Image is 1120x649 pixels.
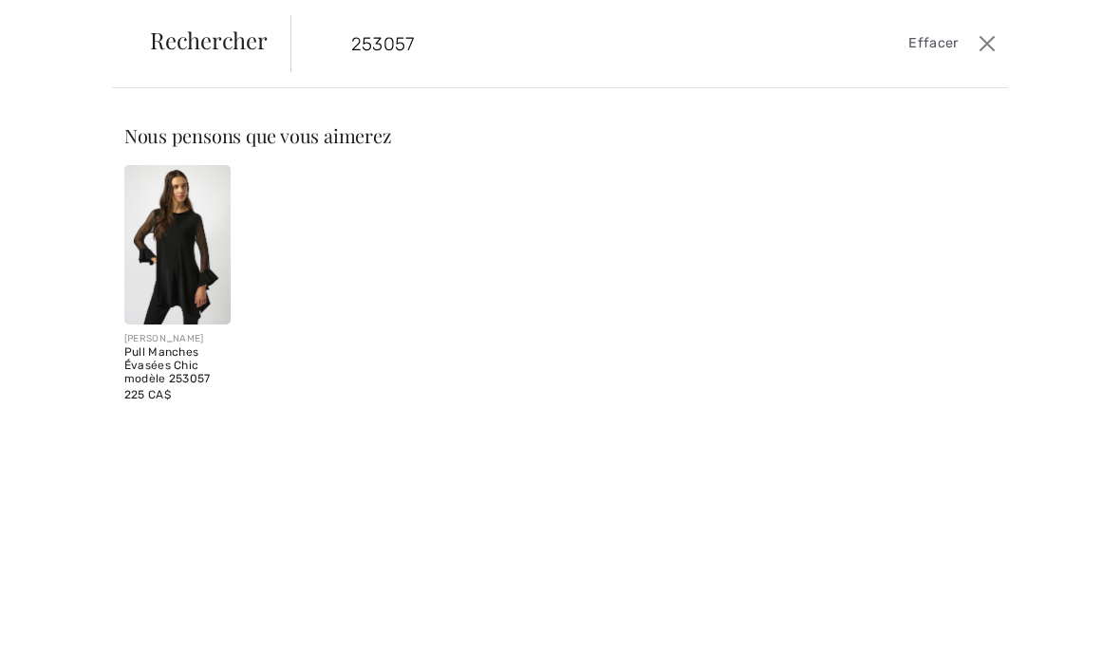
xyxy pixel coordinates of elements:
[124,388,171,401] span: 225 CA$
[150,28,268,51] span: Rechercher
[124,346,231,385] div: Pull Manches Évasées Chic modèle 253057
[974,28,1000,59] button: Ferme
[124,122,392,148] span: Nous pensons que vous aimerez
[908,33,958,54] span: Effacer
[337,15,814,72] input: TAPER POUR RECHERCHER
[124,332,231,346] div: [PERSON_NAME]
[124,165,231,324] img: Pull Manches Évasées Chic modèle 253057. Black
